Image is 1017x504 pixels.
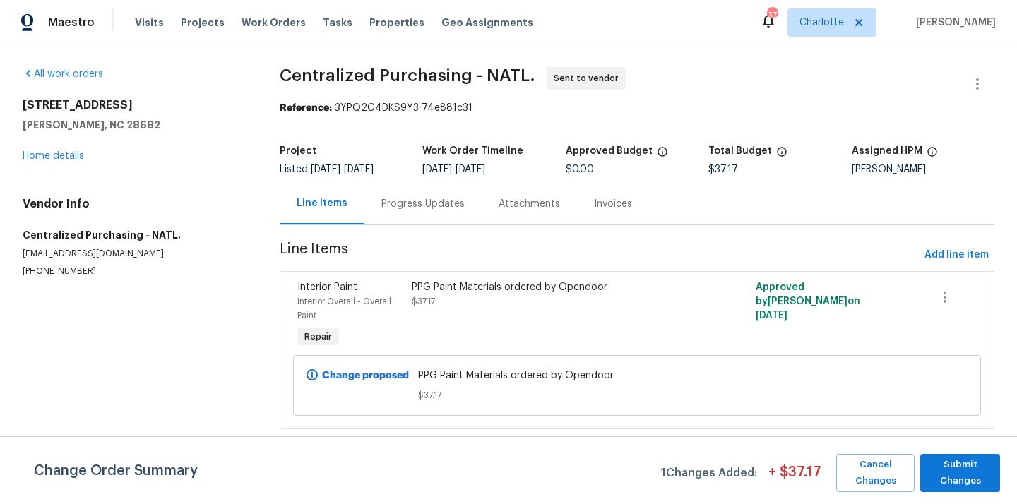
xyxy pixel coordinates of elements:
[843,457,908,489] span: Cancel Changes
[280,146,316,156] h5: Project
[297,297,391,320] span: Interior Overall - Overall Paint
[280,164,374,174] span: Listed
[708,146,772,156] h5: Total Budget
[23,98,246,112] h2: [STREET_ADDRESS]
[566,146,653,156] h5: Approved Budget
[23,118,246,132] h5: [PERSON_NAME], NC 28682
[422,164,485,174] span: -
[422,146,523,156] h5: Work Order Timeline
[280,101,994,115] div: 3YPQ2G4DKS9Y3-74e881c31
[280,242,919,268] span: Line Items
[418,388,856,402] span: $37.17
[48,16,95,30] span: Maestro
[299,330,338,344] span: Repair
[756,282,860,320] span: Approved by [PERSON_NAME] on
[280,67,535,84] span: Centralized Purchasing - NATL.
[661,460,757,492] span: 1 Changes Added:
[181,16,225,30] span: Projects
[23,151,84,161] a: Home details
[836,454,915,492] button: Cancel Changes
[924,246,989,264] span: Add line item
[311,164,374,174] span: -
[566,164,594,174] span: $0.00
[927,457,993,489] span: Submit Changes
[23,69,103,79] a: All work orders
[242,16,306,30] span: Work Orders
[23,248,246,260] p: [EMAIL_ADDRESS][DOMAIN_NAME]
[708,164,738,174] span: $37.17
[852,164,994,174] div: [PERSON_NAME]
[323,18,352,28] span: Tasks
[767,8,777,23] div: 37
[322,371,409,380] b: Change proposed
[554,71,624,85] span: Sent to vendor
[756,311,787,320] span: [DATE]
[297,196,347,210] div: Line Items
[311,164,340,174] span: [DATE]
[135,16,164,30] span: Visits
[776,146,787,164] span: The total cost of line items that have been proposed by Opendoor. This sum includes line items th...
[768,465,821,492] span: + $ 37.17
[381,197,465,211] div: Progress Updates
[910,16,996,30] span: [PERSON_NAME]
[34,454,198,492] span: Change Order Summary
[456,164,485,174] span: [DATE]
[23,197,246,211] h4: Vendor Info
[412,280,690,294] div: PPG Paint Materials ordered by Opendoor
[499,197,560,211] div: Attachments
[23,228,246,242] h5: Centralized Purchasing - NATL.
[280,103,332,113] b: Reference:
[919,242,994,268] button: Add line item
[418,368,856,383] span: PPG Paint Materials ordered by Opendoor
[657,146,668,164] span: The total cost of line items that have been approved by both Opendoor and the Trade Partner. This...
[23,265,246,277] p: [PHONE_NUMBER]
[422,164,452,174] span: [DATE]
[927,146,938,164] span: The hpm assigned to this work order.
[297,282,357,292] span: Interior Paint
[369,16,424,30] span: Properties
[799,16,844,30] span: Charlotte
[412,297,435,306] span: $37.17
[344,164,374,174] span: [DATE]
[441,16,533,30] span: Geo Assignments
[594,197,632,211] div: Invoices
[920,454,1000,492] button: Submit Changes
[852,146,922,156] h5: Assigned HPM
